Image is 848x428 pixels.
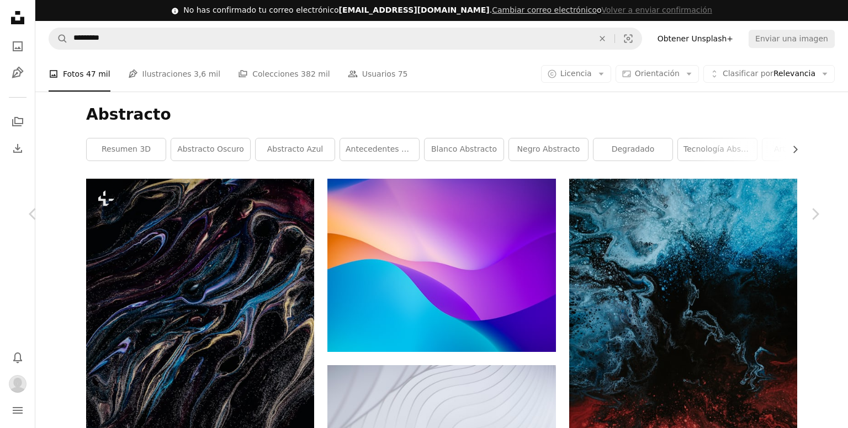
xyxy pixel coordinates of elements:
a: Resumen 3D [87,138,166,160]
button: Orientación [616,65,699,83]
span: Orientación [635,69,680,78]
button: Clasificar porRelevancia [703,65,835,83]
a: Tecnología abstracta [678,138,757,160]
a: Blanco abstracto [425,138,504,160]
a: Colecciones 382 mil [238,56,330,92]
a: Antecedentes abstractos [340,138,419,160]
img: papel pintado azul, naranja y amarillo [327,179,555,352]
span: 382 mil [301,68,330,80]
a: un fondo negro con un remolino multicolor [86,344,314,354]
span: 3,6 mil [194,68,220,80]
span: Licencia [560,69,592,78]
a: Colecciones [7,111,29,133]
a: Ilustraciones 3,6 mil [128,56,221,92]
button: Buscar en Unsplash [49,28,68,49]
span: [EMAIL_ADDRESS][DOMAIN_NAME] [338,6,489,14]
a: Usuarios 75 [348,56,408,92]
button: Perfil [7,373,29,395]
a: papel pintado rojo y azul [569,344,797,354]
a: arte abstracto [762,138,841,160]
a: Negro abstracto [509,138,588,160]
button: desplazar lista a la derecha [785,138,797,160]
button: Menú [7,399,29,421]
h1: Abstracto [86,105,797,125]
a: Siguiente [782,161,848,267]
button: Borrar [590,28,614,49]
div: No has confirmado tu correo electrónico . [183,5,712,16]
span: Relevancia [723,68,815,79]
a: Ilustraciones [7,62,29,84]
a: degradado [593,138,672,160]
a: Fotos [7,35,29,57]
a: abstracto azul [256,138,335,160]
button: Búsqueda visual [615,28,642,49]
a: Obtener Unsplash+ [651,30,740,47]
form: Encuentra imágenes en todo el sitio [49,28,642,50]
a: Historial de descargas [7,137,29,159]
button: Enviar una imagen [749,30,835,47]
span: Clasificar por [723,69,773,78]
a: Cambiar correo electrónico [492,6,597,14]
a: Abstracto oscuro [171,138,250,160]
a: papel pintado azul, naranja y amarillo [327,260,555,270]
span: o [492,6,712,14]
span: 75 [398,68,408,80]
button: Licencia [541,65,611,83]
button: Volver a enviar confirmación [602,5,712,16]
img: Avatar del usuario Fernando Gramajo [9,375,26,393]
button: Notificaciones [7,346,29,368]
